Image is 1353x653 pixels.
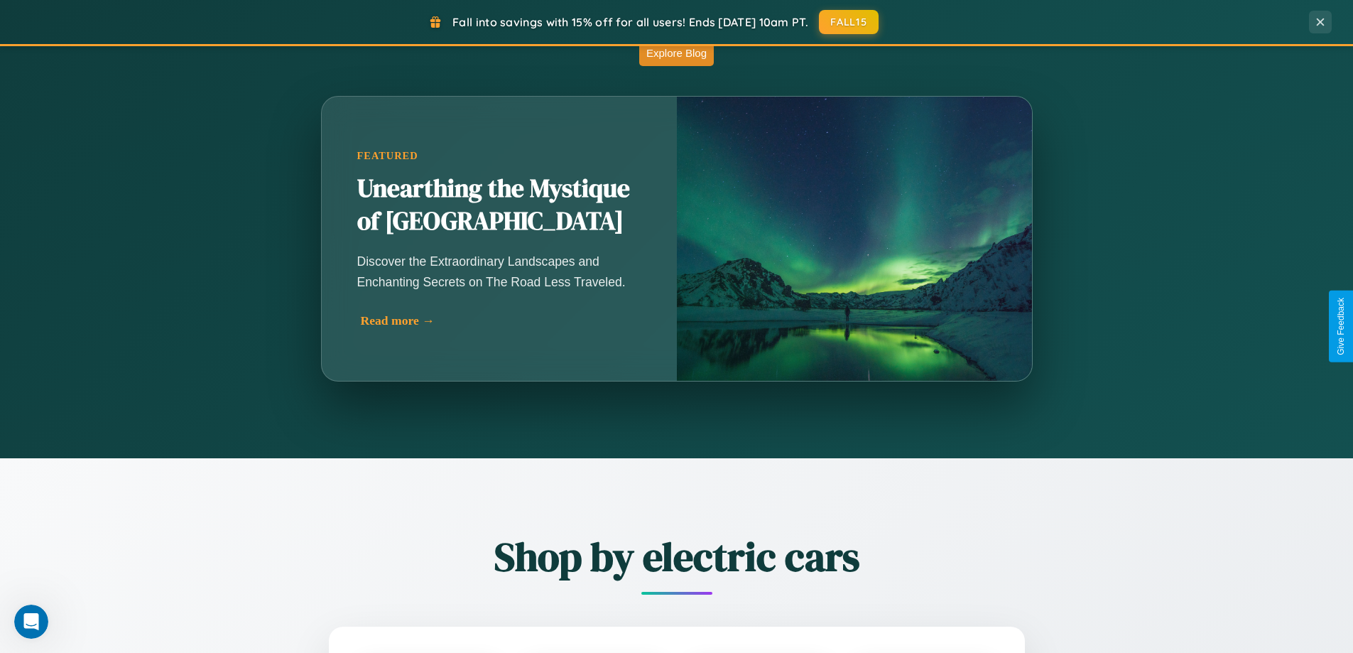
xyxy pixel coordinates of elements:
iframe: Intercom live chat [14,605,48,639]
div: Give Feedback [1336,298,1346,355]
div: Featured [357,150,641,162]
h2: Shop by electric cars [251,529,1103,584]
div: Read more → [361,313,645,328]
h2: Unearthing the Mystique of [GEOGRAPHIC_DATA] [357,173,641,238]
p: Discover the Extraordinary Landscapes and Enchanting Secrets on The Road Less Traveled. [357,252,641,291]
span: Fall into savings with 15% off for all users! Ends [DATE] 10am PT. [452,15,808,29]
button: Explore Blog [639,40,714,66]
button: FALL15 [819,10,879,34]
